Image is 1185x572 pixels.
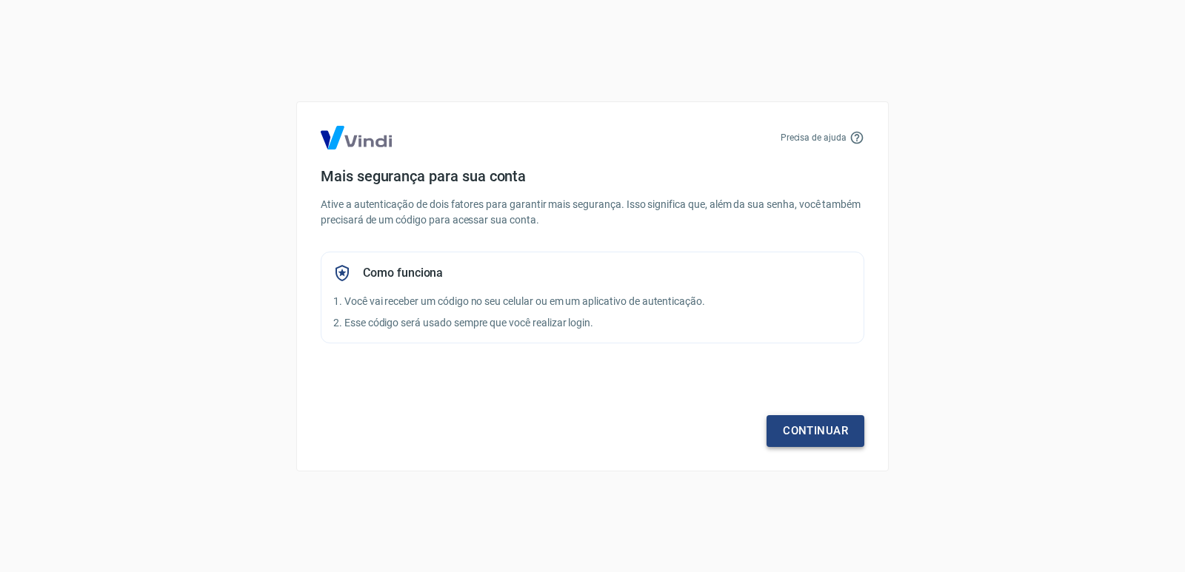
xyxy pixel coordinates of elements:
[333,294,852,309] p: 1. Você vai receber um código no seu celular ou em um aplicativo de autenticação.
[781,131,847,144] p: Precisa de ajuda
[333,315,852,331] p: 2. Esse código será usado sempre que você realizar login.
[363,266,443,280] h5: Como funciona
[321,197,864,228] p: Ative a autenticação de dois fatores para garantir mais segurança. Isso significa que, além da su...
[767,415,864,446] a: Continuar
[321,126,392,149] img: Logo Vind
[321,167,864,185] h4: Mais segurança para sua conta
